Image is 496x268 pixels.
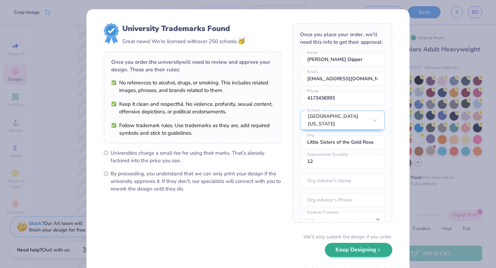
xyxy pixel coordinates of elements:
div: We’ll only submit the design if you order. [303,233,392,240]
div: Great news! We’re licensed with over 250 schools. [122,37,245,46]
input: Email [300,72,385,86]
span: Universities charge a small fee for using their marks. That’s already factored into the price you... [111,149,282,164]
img: license-marks-badge.png [104,23,119,44]
div: Once you order, the university will need to review and approve your design. These are their rules: [111,58,275,73]
input: Org [300,135,385,149]
input: Org Advisor's Phone [300,193,385,207]
div: University Trademarks Found [122,23,245,34]
button: Keep Designing [325,243,392,257]
li: No references to alcohol, drugs, or smoking. This includes related images, phrases, and brands re... [111,79,275,94]
li: Keep it clean and respectful. No violence, profanity, sexual content, offensive depictions, or po... [111,100,275,115]
div: [GEOGRAPHIC_DATA][US_STATE] [308,113,368,128]
span: By proceeding, you understand that we can only print your design if the university approves it. I... [111,170,282,193]
li: Follow trademark rules. Use trademarks as they are, add required symbols and stick to guidelines. [111,122,275,137]
input: Name [300,53,385,66]
input: Approximate Quantity [300,155,385,168]
input: Phone [300,91,385,105]
div: Once you place your order, we’ll need this info to get their approval: [300,31,385,46]
span: 🥳 [238,37,245,45]
input: Org Advisor's Name [300,174,385,188]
